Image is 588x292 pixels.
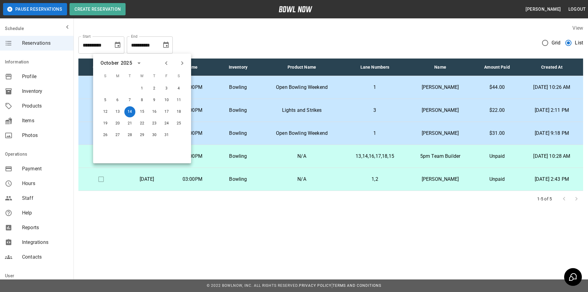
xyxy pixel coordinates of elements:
[526,153,578,160] p: [DATE] 10:28 AM
[343,59,407,76] th: Lane Numbers
[575,39,583,47] span: List
[3,3,67,15] button: Pause Reservations
[173,95,184,106] button: Oct 11, 2025
[137,70,148,82] span: W
[266,130,338,137] p: Open Bowling Weekend
[261,59,343,76] th: Product Name
[161,58,171,68] button: Previous month
[78,59,124,76] th: Check In
[161,118,172,129] button: Oct 24, 2025
[137,130,148,141] button: Oct 29, 2025
[412,107,469,114] p: [PERSON_NAME]
[173,118,184,129] button: Oct 25, 2025
[22,253,69,261] span: Contacts
[112,118,123,129] button: Oct 20, 2025
[149,83,160,94] button: Oct 2, 2025
[161,130,172,141] button: Oct 31, 2025
[170,59,215,76] th: Time
[407,59,473,76] th: Name
[279,6,312,12] img: logo
[70,3,126,15] button: Create Reservation
[124,130,135,141] button: Oct 28, 2025
[572,25,583,31] label: View
[112,95,123,106] button: Oct 6, 2025
[160,39,172,51] button: Choose date, selected date is Oct 14, 2025
[22,132,69,139] span: Photos
[100,70,111,82] span: S
[124,118,135,129] button: Oct 21, 2025
[473,59,521,76] th: Amount Paid
[22,88,69,95] span: Inventory
[220,107,256,114] p: Bowling
[100,59,119,67] div: October
[173,83,184,94] button: Oct 4, 2025
[552,39,561,47] span: Grid
[175,153,210,160] p: 05:00PM
[266,107,338,114] p: Lights and Strikes
[348,84,402,91] p: 1
[22,117,69,124] span: Items
[112,106,123,117] button: Oct 13, 2025
[100,130,111,141] button: Oct 26, 2025
[220,130,256,137] p: Bowling
[266,176,338,183] p: N/A
[100,106,111,117] button: Oct 12, 2025
[22,180,69,187] span: Hours
[161,83,172,94] button: Oct 3, 2025
[149,130,160,141] button: Oct 30, 2025
[124,95,135,106] button: Oct 7, 2025
[100,118,111,129] button: Oct 19, 2025
[220,84,256,91] p: Bowling
[22,224,69,231] span: Reports
[412,84,469,91] p: [PERSON_NAME]
[333,283,381,288] a: Terms and Conditions
[523,4,563,15] button: [PERSON_NAME]
[121,59,132,67] div: 2025
[478,107,516,114] p: $22.00
[22,239,69,246] span: Integrations
[124,70,135,82] span: T
[137,118,148,129] button: Oct 22, 2025
[173,70,184,82] span: S
[478,130,516,137] p: $31.00
[412,153,469,160] p: 5pm Team Builder
[111,39,124,51] button: Choose date, selected date is Sep 14, 2025
[100,95,111,106] button: Oct 5, 2025
[526,130,578,137] p: [DATE] 9:18 PM
[175,176,210,183] p: 03:00PM
[348,176,402,183] p: 1,2
[175,107,210,114] p: 08:00PM
[299,283,331,288] a: Privacy Policy
[149,95,160,106] button: Oct 9, 2025
[129,176,165,183] p: [DATE]
[526,107,578,114] p: [DATE] 2:11 PM
[22,165,69,173] span: Payment
[134,58,144,68] button: calendar view is open, switch to year view
[149,118,160,129] button: Oct 23, 2025
[526,84,578,91] p: [DATE] 10:26 AM
[215,59,261,76] th: Inventory
[22,40,69,47] span: Reservations
[161,70,172,82] span: F
[112,130,123,141] button: Oct 27, 2025
[220,153,256,160] p: Bowling
[478,84,516,91] p: $44.00
[161,95,172,106] button: Oct 10, 2025
[412,130,469,137] p: [PERSON_NAME]
[149,70,160,82] span: T
[149,106,160,117] button: Oct 16, 2025
[207,283,299,288] span: © 2022 BowlNow, Inc. All Rights Reserved.
[22,195,69,202] span: Staff
[124,106,135,117] button: Oct 14, 2025
[177,58,187,68] button: Next month
[348,153,402,160] p: 13,14,16,17,18,15
[22,209,69,217] span: Help
[137,106,148,117] button: Oct 15, 2025
[266,84,338,91] p: Open Bowling Weekend
[348,107,402,114] p: 3
[137,95,148,106] button: Oct 8, 2025
[112,70,123,82] span: M
[137,83,148,94] button: Oct 1, 2025
[175,130,210,137] p: 04:00PM
[566,4,588,15] button: Logout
